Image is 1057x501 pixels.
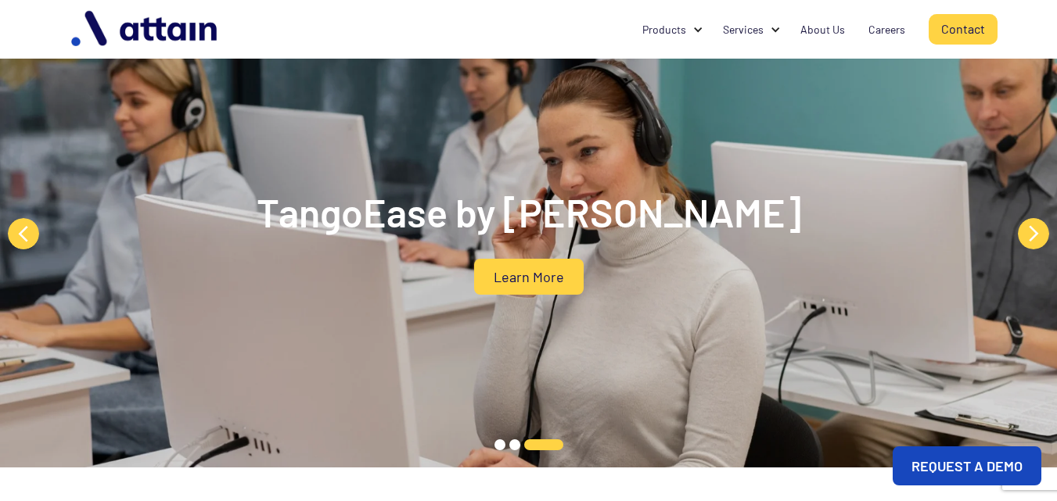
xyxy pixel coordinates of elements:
button: 1 of 3 [494,439,505,450]
div: Careers [868,22,905,38]
a: About Us [789,15,857,45]
div: Products [642,22,686,38]
div: Services [723,22,764,38]
button: Next [1018,218,1049,249]
button: 3 of 3 [524,439,563,450]
div: Services [711,15,789,45]
a: Contact [929,14,998,45]
h2: TangoEase by [PERSON_NAME] [216,188,842,235]
button: 2 of 3 [509,439,520,450]
button: Previous [8,218,39,249]
a: REQUEST A DEMO [893,446,1041,485]
div: Products [631,15,711,45]
div: About Us [800,22,845,38]
a: Careers [857,15,917,45]
img: logo [63,5,228,54]
a: Learn More [474,259,584,295]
